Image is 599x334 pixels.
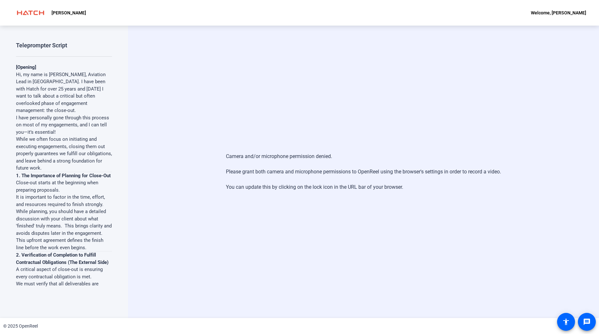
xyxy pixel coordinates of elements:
strong: [Opening] [16,64,36,70]
a: message [578,313,596,331]
mat-icon: accessibility [562,318,570,326]
p: Close-out starts at the beginning when preparing proposals. [16,179,112,194]
mat-icon: message [583,318,591,326]
p: While planning, you should have a detailed discussion with your client about what 'finished' trul... [16,208,112,237]
a: accessibility [557,313,575,331]
div: Teleprompter Script [16,42,67,49]
div: © 2025 OpenReel [3,323,38,330]
p: I have personally gone through this process on most of my engagements, and I can tell you—it’s es... [16,114,112,136]
p: We must verify that all deliverables are complete: punch lists addressed, documentation finalized... [16,280,112,309]
strong: 1. The Importance of Planning for Close-Out [16,173,111,179]
p: [PERSON_NAME] [52,9,86,17]
p: A critical aspect of close-out is ensuring every contractual obligation is met. [16,266,112,280]
p: This upfront agreement defines the finish line before the work even begins. [16,237,112,251]
p: It is important to factor in the time, effort, and resources required to finish strongly. [16,194,112,208]
img: OpenReel logo [13,6,48,19]
strong: 2. Verification of Completion to Fulfill Contractual Obligations (The External Side) [16,252,108,265]
div: Welcome, [PERSON_NAME] [531,9,586,17]
div: Camera and/or microphone permission denied. Please grant both camera and microphone permissions t... [226,146,501,197]
p: While we often focus on initiating and executing engagements, closing them out properly guarantee... [16,136,112,172]
p: Hi, my name is [PERSON_NAME], Aviation Lead in [GEOGRAPHIC_DATA]. I have been with Hatch for over... [16,71,112,114]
